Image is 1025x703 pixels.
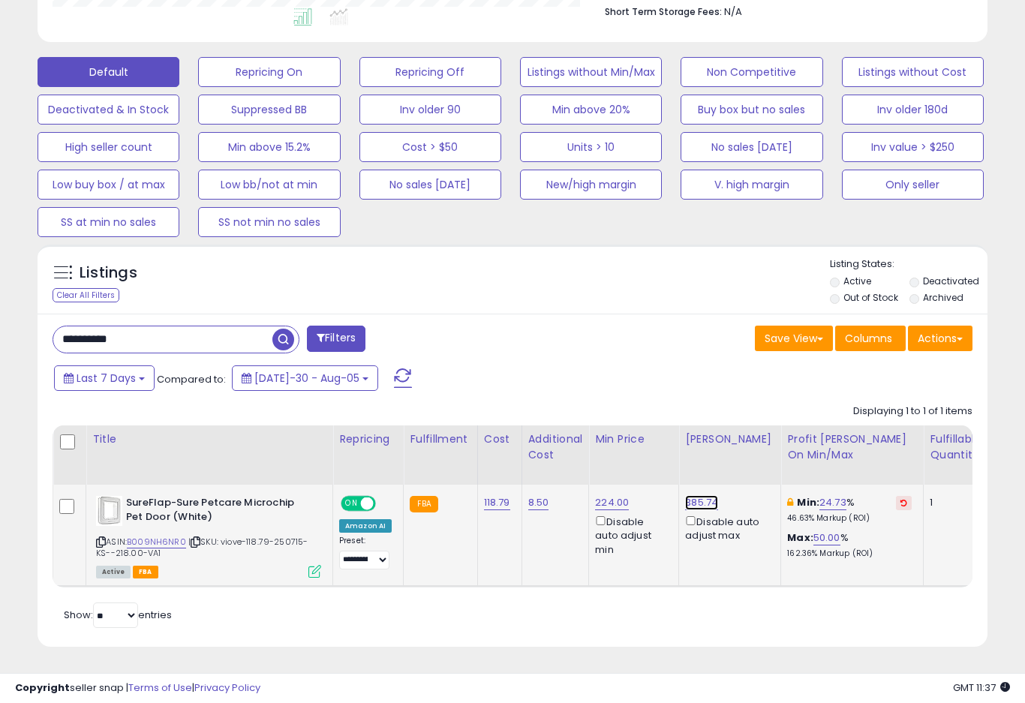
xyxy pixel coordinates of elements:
div: Fulfillable Quantity [930,431,981,463]
span: N/A [724,5,742,19]
div: Displaying 1 to 1 of 1 items [853,404,972,419]
button: [DATE]-30 - Aug-05 [232,365,378,391]
i: Revert to store-level Min Markup [900,499,907,506]
span: 2025-08-13 11:37 GMT [953,680,1010,695]
div: ASIN: [96,496,321,576]
span: [DATE]-30 - Aug-05 [254,371,359,386]
button: Inv value > $250 [842,132,984,162]
span: | SKU: viove-118.79-250715-KS--218.00-VA1 [96,536,308,558]
div: Amazon AI [339,519,392,533]
b: Max: [787,530,813,545]
p: Listing States: [830,257,987,272]
button: Filters [307,326,365,352]
button: Cost > $50 [359,132,501,162]
label: Active [843,275,871,287]
div: Additional Cost [528,431,583,463]
div: Min Price [595,431,672,447]
span: Compared to: [157,372,226,386]
h5: Listings [80,263,137,284]
button: SS not min no sales [198,207,340,237]
button: V. high margin [681,170,822,200]
span: All listings currently available for purchase on Amazon [96,566,131,578]
button: Repricing Off [359,57,501,87]
button: Inv older 90 [359,95,501,125]
div: % [787,496,912,524]
div: Repricing [339,431,397,447]
div: Preset: [339,536,392,569]
i: This overrides the store level min markup for this listing [787,497,793,507]
button: Low bb/not at min [198,170,340,200]
a: 8.50 [528,495,549,510]
small: FBA [410,496,437,512]
div: Disable auto adjust min [595,513,667,557]
p: 46.63% Markup (ROI) [787,513,912,524]
button: Listings without Min/Max [520,57,662,87]
span: ON [342,497,361,510]
div: Disable auto adjust max [685,513,769,542]
button: No sales [DATE] [359,170,501,200]
a: 118.79 [484,495,510,510]
b: Short Term Storage Fees: [605,5,722,18]
div: Profit [PERSON_NAME] on Min/Max [787,431,917,463]
button: Inv older 180d [842,95,984,125]
button: Listings without Cost [842,57,984,87]
button: New/high margin [520,170,662,200]
div: 1 [930,496,976,509]
button: No sales [DATE] [681,132,822,162]
button: Buy box but no sales [681,95,822,125]
div: % [787,531,912,559]
button: Min above 20% [520,95,662,125]
a: Privacy Policy [194,680,260,695]
span: Columns [845,331,892,346]
button: Suppressed BB [198,95,340,125]
button: Non Competitive [681,57,822,87]
button: Last 7 Days [54,365,155,391]
div: Title [92,431,326,447]
strong: Copyright [15,680,70,695]
button: High seller count [38,132,179,162]
div: [PERSON_NAME] [685,431,774,447]
a: Terms of Use [128,680,192,695]
p: 162.36% Markup (ROI) [787,548,912,559]
span: Last 7 Days [77,371,136,386]
span: FBA [133,566,158,578]
div: Cost [484,431,516,447]
button: Actions [908,326,972,351]
button: Repricing On [198,57,340,87]
div: Clear All Filters [53,288,119,302]
button: Only seller [842,170,984,200]
a: 385.74 [685,495,718,510]
button: Save View [755,326,833,351]
b: SureFlap-Sure Petcare Microchip Pet Door (White) [126,496,308,527]
label: Deactivated [923,275,979,287]
label: Archived [923,291,963,304]
div: seller snap | | [15,681,260,695]
button: Deactivated & In Stock [38,95,179,125]
a: 24.73 [819,495,846,510]
a: 224.00 [595,495,629,510]
span: Show: entries [64,608,172,622]
a: 50.00 [813,530,840,545]
img: 31g3Fi+EWiL._SL40_.jpg [96,496,122,526]
a: B009NH6NR0 [127,536,186,548]
button: Default [38,57,179,87]
button: Columns [835,326,906,351]
button: Units > 10 [520,132,662,162]
button: Min above 15.2% [198,132,340,162]
th: The percentage added to the cost of goods (COGS) that forms the calculator for Min & Max prices. [781,425,924,485]
span: OFF [374,497,398,510]
b: Min: [797,495,819,509]
button: Low buy box / at max [38,170,179,200]
div: Fulfillment [410,431,470,447]
label: Out of Stock [843,291,898,304]
button: SS at min no sales [38,207,179,237]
